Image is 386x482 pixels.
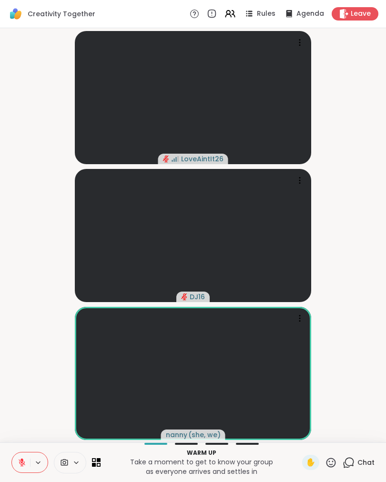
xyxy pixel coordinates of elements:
span: ( she, we ) [188,430,221,440]
span: LoveAintIt26 [181,154,223,164]
span: ✋ [306,457,315,468]
p: Take a moment to get to know your group as everyone arrives and settles in [106,457,296,476]
img: ShareWell Logomark [8,6,24,22]
span: Chat [357,458,375,467]
span: Agenda [296,9,324,19]
p: Warm up [106,449,296,457]
span: Creativity Together [28,9,95,19]
span: Leave [351,9,371,19]
span: Rules [257,9,275,19]
span: audio-muted [163,156,170,162]
span: audio-muted [181,293,188,300]
span: nanny [166,430,187,440]
span: DJ16 [190,292,205,302]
